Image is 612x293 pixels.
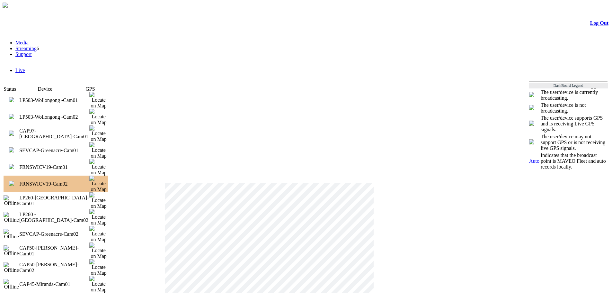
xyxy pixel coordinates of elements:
[9,165,14,170] a: 0 viewers
[19,259,89,276] td: CAP50-Hornsby-Cam02
[4,245,19,256] img: Offline
[89,109,108,125] img: Locate on Map
[540,89,608,101] td: The user/device is currently broadcasting.
[19,209,89,226] td: LP260 - Newcastle-Cam02
[9,114,14,119] img: miniPlay.png
[15,40,29,45] a: Media
[89,226,108,243] img: Locate on Map
[19,159,89,176] td: FRNSWICV19-Cam01
[540,115,608,133] td: The user/device supports GPS and is receiving Live GPS signals.
[529,158,539,164] span: Auto
[89,192,108,209] img: Locate on Map
[38,86,77,92] td: Device
[9,131,14,137] a: 0 viewers
[540,152,608,170] td: Indicates that the broadcast point is MAVEO Fleet and auto records locally.
[4,212,19,223] img: Offline
[4,262,19,273] img: Offline
[19,176,89,192] td: FRNSWICV19-Cam02
[19,243,89,259] td: CAP50-Hornsby-Cam01
[89,142,108,159] img: Locate on Map
[9,181,14,186] img: miniPlay.png
[9,164,14,169] img: miniPlay.png
[540,102,608,114] td: The user/device is not broadcasting.
[529,105,534,110] img: miniNoPlay.png
[19,192,89,209] td: LP260-Newcastle-Cam01
[37,46,39,51] span: 6
[15,68,25,73] a: Live
[89,243,108,259] img: Locate on Map
[4,279,19,290] img: Offline
[4,229,19,240] img: Offline
[9,131,14,136] img: miniPlay.png
[9,181,14,187] a: 0 viewers
[19,109,89,125] td: LP503-Wollongong -Cam02
[15,51,32,57] a: Support
[89,92,108,109] img: Locate on Map
[540,133,608,151] td: The user/device may not support GPS or is not receiving live GPS signals.
[19,226,89,243] td: SEVCAP-Greenacre-Cam02
[9,147,14,152] img: miniPlay.png
[19,125,89,142] td: CAP97-Huntingwood-Cam01
[19,92,89,109] td: LP503-Wollongong -Cam01
[529,139,534,144] img: crosshair_gray.png
[89,209,108,226] img: Locate on Map
[9,98,14,103] a: 0 viewers
[4,195,19,206] img: Offline
[89,276,108,293] img: Locate on Map
[19,276,89,293] td: CAP45-Miranda-Cam01
[9,148,14,153] a: 0 viewers
[529,121,534,126] img: crosshair_blue.png
[89,125,108,142] img: Locate on Map
[3,3,8,8] img: arrow-3.png
[529,83,608,88] td: DashBoard Legend
[77,86,103,92] td: GPS
[19,142,89,159] td: SEVCAP-Greenacre-Cam01
[89,259,108,276] img: Locate on Map
[15,46,37,51] a: Streaming
[4,86,38,92] td: Status
[529,92,534,97] img: miniPlay.png
[501,84,578,89] span: Welcome, [PERSON_NAME] (General User)
[9,114,14,120] a: 0 viewers
[590,20,608,26] a: Log Out
[89,159,108,176] img: Locate on Map
[89,176,108,192] img: Locate on Map
[9,97,14,102] img: miniPlay.png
